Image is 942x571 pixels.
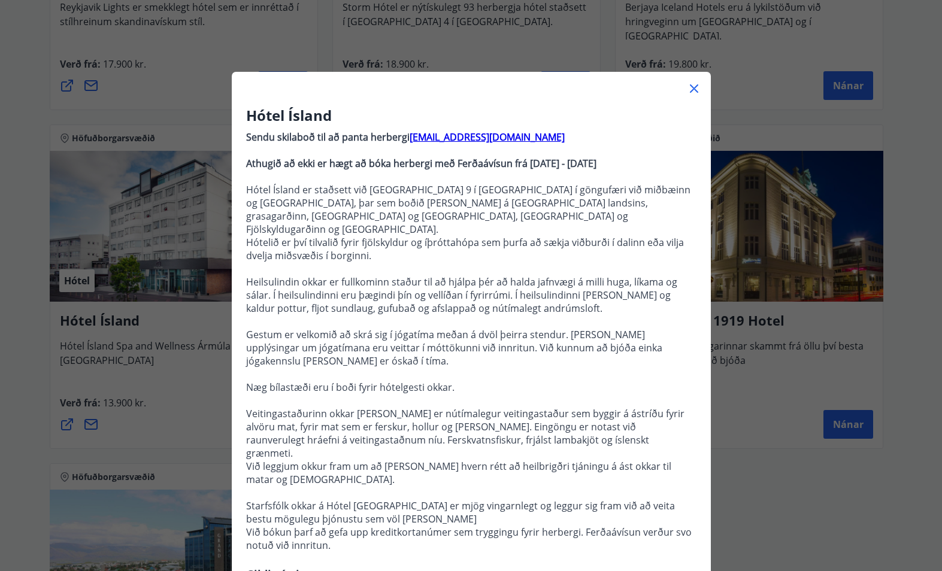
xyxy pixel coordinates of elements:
p: Starfsfólk okkar á Hótel [GEOGRAPHIC_DATA] er mjög vingarnlegt og leggur sig fram við að veita be... [246,499,696,526]
h3: Hótel Ísland [246,105,696,126]
p: Hótelið er því tilvalið fyrir fjölskyldur og íþróttahópa sem þurfa að sækja viðburði í dalinn eða... [246,236,696,262]
p: Gestum er velkomið að skrá sig í jógatíma meðan á dvöl þeirra stendur. [PERSON_NAME] upplýsingar ... [246,328,696,367]
a: [EMAIL_ADDRESS][DOMAIN_NAME] [410,130,565,144]
strong: Athugið að ekki er hægt að bóka herbergi með Ferðaávísun frá [DATE] - [DATE] [246,157,596,170]
p: Hótel Ísland er staðsett við [GEOGRAPHIC_DATA] 9 í [GEOGRAPHIC_DATA] í göngufæri við miðbæinn og ... [246,183,696,236]
p: Næg bílastæði eru í boði fyrir hótelgesti okkar. [246,381,696,394]
p: Við leggjum okkur fram um að [PERSON_NAME] hvern rétt að heilbrigðri tjáningu á ást okkar til mat... [246,460,696,486]
p: Heilsulindin okkar er fullkominn staður til að hjálpa þér að halda jafnvægi á milli huga, líkama ... [246,275,696,315]
p: Við bókun þarf að gefa upp kreditkortanúmer sem tryggingu fyrir herbergi. Ferðaávísun verður svo ... [246,526,696,552]
strong: Sendu skilaboð til að panta herbergi [246,130,410,144]
p: Veitingastaðurinn okkar [PERSON_NAME] er nútímalegur veitingastaður sem byggir á ástríðu fyrir al... [246,407,696,460]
